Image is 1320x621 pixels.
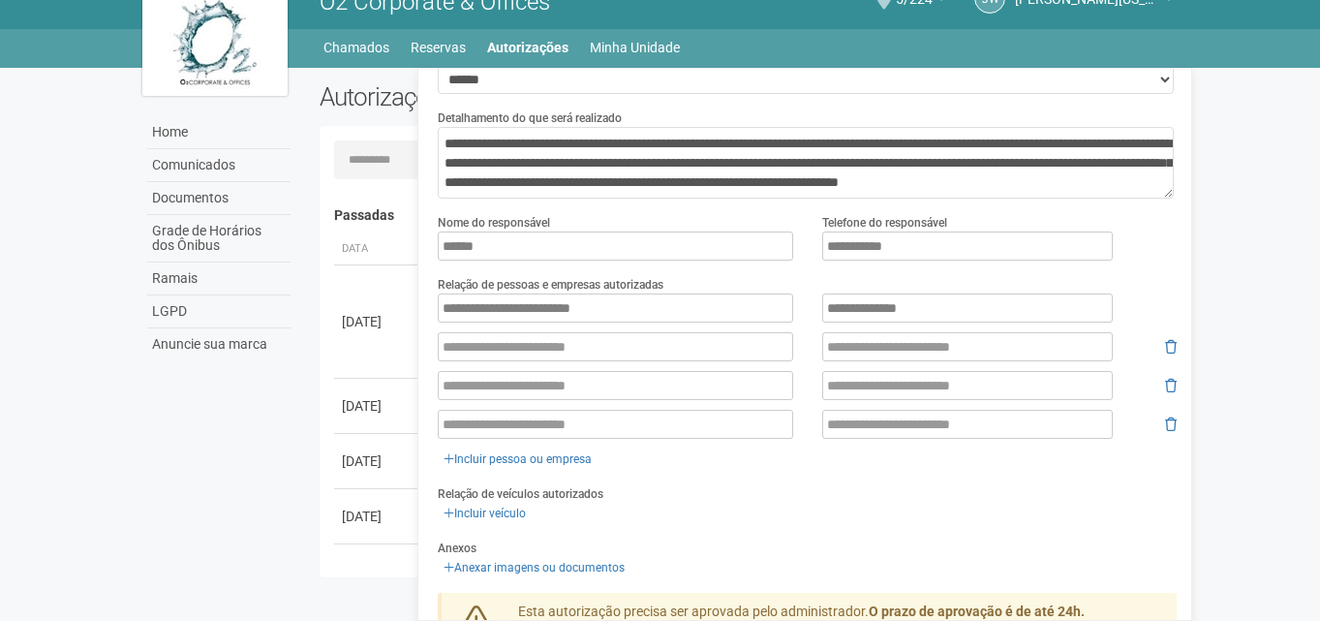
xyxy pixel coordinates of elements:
[147,263,291,295] a: Ramais
[411,34,466,61] a: Reservas
[334,233,421,265] th: Data
[320,82,734,111] h2: Autorizações
[869,604,1085,619] strong: O prazo de aprovação é de até 24h.
[147,149,291,182] a: Comunicados
[147,295,291,328] a: LGPD
[822,214,947,232] label: Telefone do responsável
[147,215,291,263] a: Grade de Horários dos Ônibus
[147,116,291,149] a: Home
[147,328,291,360] a: Anuncie sua marca
[147,182,291,215] a: Documentos
[438,540,476,557] label: Anexos
[438,214,550,232] label: Nome do responsável
[438,485,603,503] label: Relação de veículos autorizados
[342,396,414,416] div: [DATE]
[1165,340,1177,354] i: Remover
[342,451,414,471] div: [DATE]
[342,507,414,526] div: [DATE]
[438,449,598,470] a: Incluir pessoa ou empresa
[590,34,680,61] a: Minha Unidade
[438,276,663,294] label: Relação de pessoas e empresas autorizadas
[487,34,568,61] a: Autorizações
[1165,418,1177,431] i: Remover
[1165,379,1177,392] i: Remover
[438,109,622,127] label: Detalhamento do que será realizado
[334,208,1164,223] h4: Passadas
[438,557,630,578] a: Anexar imagens ou documentos
[323,34,389,61] a: Chamados
[342,312,414,331] div: [DATE]
[438,503,532,524] a: Incluir veículo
